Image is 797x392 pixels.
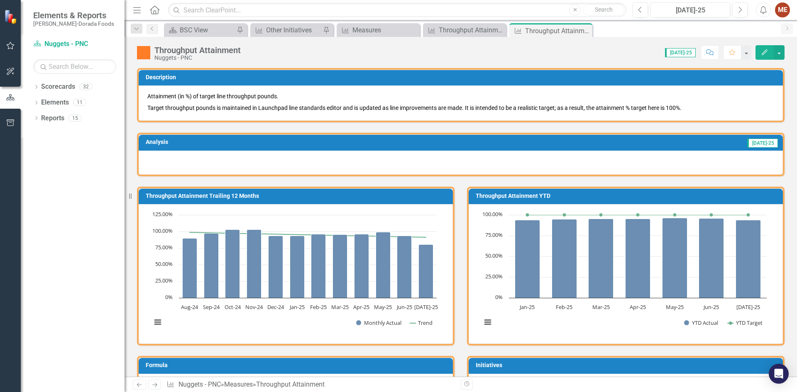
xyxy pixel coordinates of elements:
input: Search ClearPoint... [168,3,626,17]
text: 0% [495,293,503,301]
div: Throughput Attainment [439,25,504,35]
input: Search Below... [33,59,116,74]
svg: Interactive chart [477,211,771,335]
div: Chart. Highcharts interactive chart. [477,211,774,335]
text: Jan-25 [289,303,305,311]
a: Measures [339,25,418,35]
text: 100.00% [152,227,173,234]
p: Attainment (in %) of target line throughput pounds. [147,92,774,102]
text: Jan-25 [519,303,535,311]
path: Jan-25, 100. YTD Target. [526,213,529,217]
text: May-25 [666,303,684,311]
text: [DATE]-25 [414,303,438,311]
text: Dec-24 [267,303,284,311]
path: Apr-25, 95.36981496. YTD Actual. [626,219,650,298]
text: Feb-25 [310,303,327,311]
div: Other Initiatives [266,25,321,35]
button: Show YTD Target [728,319,763,326]
div: 32 [79,83,93,90]
text: Nov-24 [245,303,263,311]
p: Target throughput pounds is maintained in Launchpad line standards editor and is updated as line ... [147,102,774,112]
path: Jul-25, 80.38407723. Monthly Actual. [419,245,433,298]
div: 11 [73,99,86,106]
text: Mar-25 [592,303,610,311]
text: 50.00% [155,260,173,268]
path: Jun-25, 95.606546. YTD Actual. [699,219,724,298]
button: View chart menu, Chart [152,317,164,328]
text: 25.00% [485,273,503,280]
h3: Throughput Attainment Trailing 12 Months [146,193,449,199]
div: Chart. Highcharts interactive chart. [147,211,444,335]
img: ClearPoint Strategy [4,10,19,24]
path: May-25, 96.0839745. YTD Actual. [663,218,687,298]
button: Show YTD Actual [684,319,719,326]
path: Dec-24, 93.46809178. Monthly Actual. [269,236,283,298]
a: Reports [41,114,64,123]
div: Nuggets - PNC [154,55,241,61]
path: Sep-24, 97.12151542. Monthly Actual. [204,234,219,298]
text: 0% [165,293,173,301]
div: Throughput Attainment [154,46,241,55]
g: Monthly Actual, series 1 of 2. Bar series with 12 bars. [183,230,433,298]
span: Elements & Reports [33,10,114,20]
span: [DATE]-25 [747,139,778,148]
path: Feb-25, 94.80224135. YTD Actual. [552,219,577,298]
span: Search [595,6,613,13]
div: 15 [68,114,82,122]
a: Other Initiatives [252,25,321,35]
path: Mar-25, 100. YTD Target. [599,213,603,217]
path: May-25, 100. YTD Target. [673,213,677,217]
a: Nuggets - PNC [33,39,116,49]
button: Search [583,4,624,16]
text: Aug-24 [181,303,198,311]
path: Mar-25, 95.02551399. YTD Actual. [589,219,614,298]
text: 75.00% [155,243,173,251]
text: 25.00% [155,277,173,284]
div: [DATE]-25 [653,5,727,15]
path: Mar-25, 95.23359934. Monthly Actual. [333,235,347,298]
text: 50.00% [485,252,503,259]
text: Jun-25 [396,303,412,311]
img: Warning [137,46,150,59]
a: Nuggets - PNC [178,380,221,388]
a: Elements [41,98,69,107]
button: View chart menu, Chart [482,317,494,328]
path: Jun-25, 100. YTD Target. [710,213,713,217]
path: Jun-25, 93.22093368. Monthly Actual. [397,236,412,298]
text: Sep-24 [203,303,220,311]
h3: Initiatives [476,362,779,368]
path: Aug-24, 89.49244355. Monthly Actual. [183,239,197,298]
path: Nov-24, 102.6403377. Monthly Actual. [247,230,262,298]
path: Jan-25, 93.69743036. Monthly Actual. [290,236,305,298]
path: Apr-25, 100. YTD Target. [636,213,640,217]
text: Apr-25 [353,303,369,311]
g: YTD Target, series 2 of 2. Line with 7 data points. [526,213,750,217]
text: Feb-25 [556,303,572,311]
button: Show Monthly Actual [356,319,401,326]
h3: Formula [146,362,449,368]
div: » » [166,380,455,390]
path: Apr-25, 96.24673262. Monthly Actual. [354,234,369,298]
button: Show Trend [410,319,433,326]
path: Jan-25, 93.69743036. YTD Actual. [515,220,540,298]
button: [DATE]-25 [650,2,730,17]
div: Throughput Attainment [256,380,325,388]
text: Jun-25 [703,303,719,311]
button: ME [775,2,790,17]
a: Measures [224,380,253,388]
text: 125.00% [152,210,173,218]
path: Jul-25, 93.70406968. YTD Actual. [736,220,761,298]
path: Feb-25, 95.81545451. Monthly Actual. [311,234,326,298]
small: [PERSON_NAME]-Dorada Foods [33,20,114,27]
h3: Throughput Attainment YTD [476,193,779,199]
h3: Analysis [146,139,408,145]
div: BSC View [180,25,235,35]
text: May-25 [374,303,392,311]
div: Measures [352,25,418,35]
text: 100.00% [482,210,503,218]
a: Scorecards [41,82,75,92]
text: 75.00% [485,231,503,239]
span: [DATE]-25 [665,48,696,57]
text: [DATE]-25 [736,303,760,311]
